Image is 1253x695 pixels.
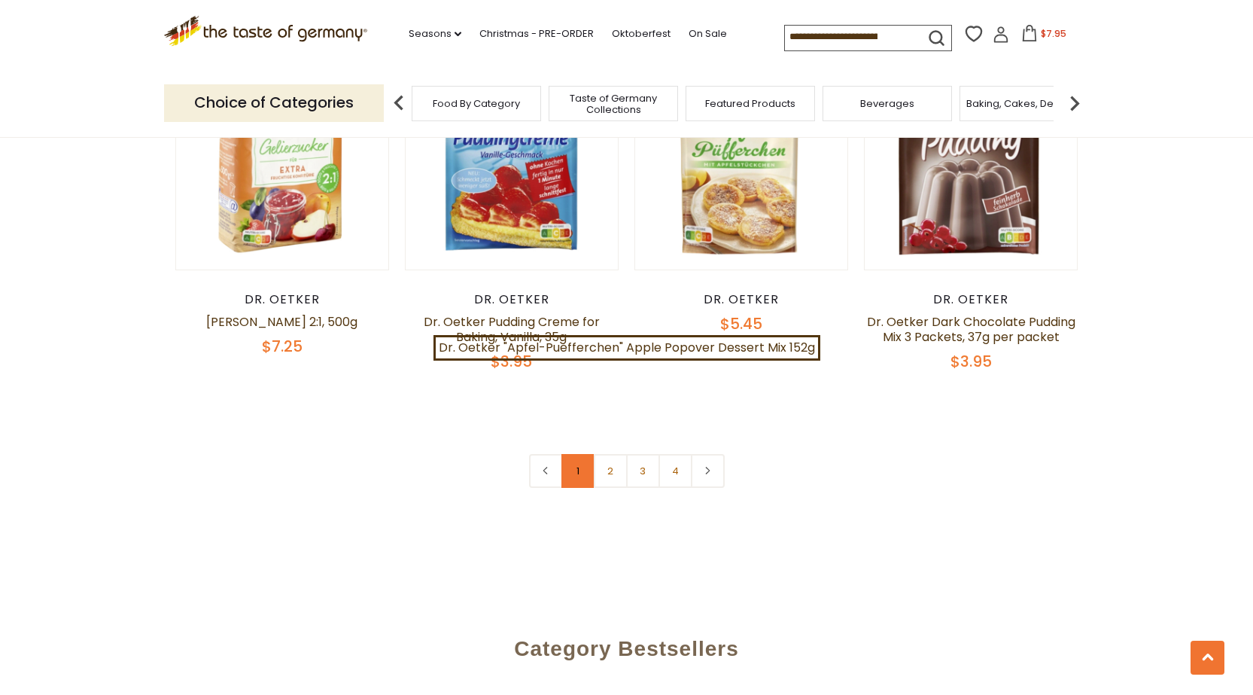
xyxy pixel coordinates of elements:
[176,56,389,270] img: Dr. Oetker Gelierzucker 2:1, 500g
[860,98,914,109] a: Beverages
[262,336,303,357] span: $7.25
[658,454,692,488] a: 4
[865,56,1078,270] img: Dr. Oetker Dark Chocolate Pudding Mix 3 Packets, 37g per packet
[424,313,600,346] a: Dr. Oetker Pudding Creme for Baking, Vanilla, 35g
[104,614,1150,676] div: Category Bestsellers
[175,292,390,307] div: Dr. Oetker
[561,454,595,488] a: 1
[405,292,619,307] div: Dr. Oetker
[634,292,849,307] div: Dr. Oetker
[635,56,848,270] img: Dr. Oetker "Apfel-Puefferchen" Apple Popover Dessert Mix 152g
[384,88,414,118] img: previous arrow
[966,98,1083,109] a: Baking, Cakes, Desserts
[720,313,762,334] span: $5.45
[950,351,992,372] span: $3.95
[433,335,820,361] a: Dr. Oetker "Apfel-Puefferchen" Apple Popover Dessert Mix 152g
[626,454,660,488] a: 3
[689,26,727,42] a: On Sale
[1060,88,1090,118] img: next arrow
[867,313,1075,346] a: Dr. Oetker Dark Chocolate Pudding Mix 3 Packets, 37g per packet
[864,292,1078,307] div: Dr. Oetker
[433,98,520,109] a: Food By Category
[409,26,461,42] a: Seasons
[491,351,532,372] span: $3.95
[406,56,619,270] img: Dr. Oetker Pudding Creme for Baking, Vanilla, 35g
[594,454,628,488] a: 2
[164,84,384,121] p: Choice of Categories
[206,313,357,331] a: [PERSON_NAME] 2:1, 500g
[1041,27,1066,40] span: $7.95
[479,26,594,42] a: Christmas - PRE-ORDER
[612,26,671,42] a: Oktoberfest
[553,93,674,115] a: Taste of Germany Collections
[705,98,795,109] a: Featured Products
[1012,25,1076,47] button: $7.95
